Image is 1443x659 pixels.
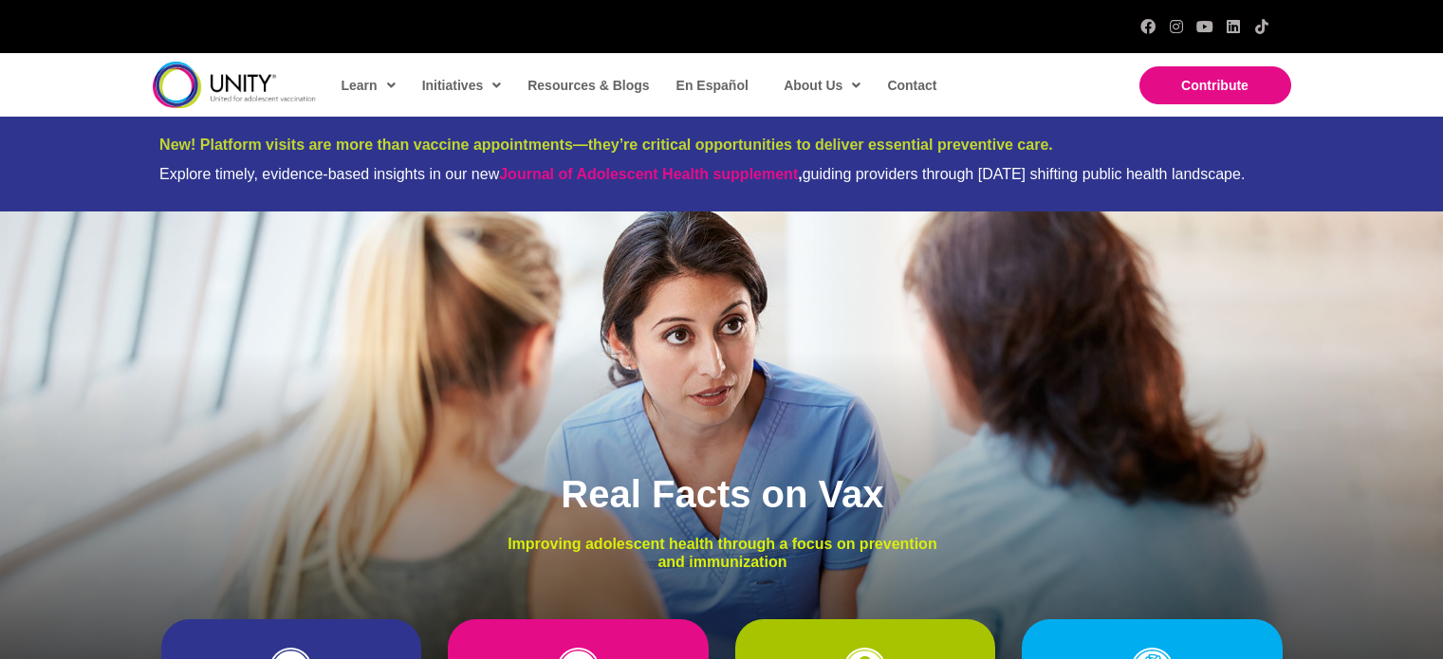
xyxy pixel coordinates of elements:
a: En Español [667,64,756,107]
div: Explore timely, evidence-based insights in our new guiding providers through [DATE] shifting publ... [159,165,1284,183]
span: Contact [887,78,936,93]
span: En Español [676,78,749,93]
span: Real Facts on Vax [561,473,883,515]
a: Facebook [1140,19,1156,34]
a: Resources & Blogs [518,64,657,107]
a: Contact [878,64,944,107]
a: LinkedIn [1226,19,1241,34]
strong: , [499,166,802,182]
a: Instagram [1169,19,1184,34]
span: Resources & Blogs [527,78,649,93]
span: About Us [784,71,860,100]
a: Contribute [1139,66,1291,104]
a: TikTok [1254,19,1269,34]
span: Learn [342,71,396,100]
a: Journal of Adolescent Health supplement [499,166,798,182]
span: Contribute [1181,78,1249,93]
span: New! Platform visits are more than vaccine appointments—they’re critical opportunities to deliver... [159,137,1053,153]
a: About Us [774,64,868,107]
span: Initiatives [422,71,502,100]
a: YouTube [1197,19,1212,34]
p: Improving adolescent health through a focus on prevention and immunization [493,535,952,571]
img: unity-logo-dark [153,62,316,108]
